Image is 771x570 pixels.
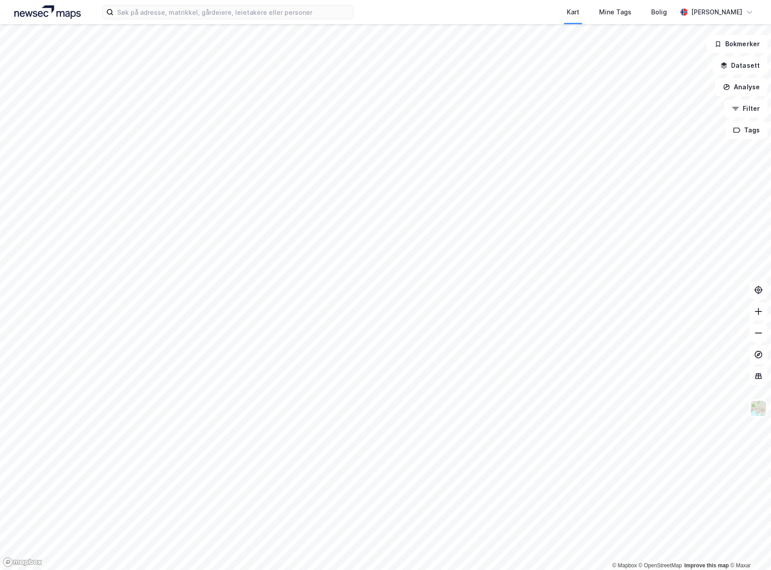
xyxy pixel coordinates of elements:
[707,35,767,53] button: Bokmerker
[726,527,771,570] div: Kontrollprogram for chat
[726,121,767,139] button: Tags
[639,562,682,569] a: OpenStreetMap
[750,400,767,417] img: Z
[724,100,767,118] button: Filter
[651,7,667,18] div: Bolig
[3,557,42,567] a: Mapbox homepage
[612,562,637,569] a: Mapbox
[114,5,353,19] input: Søk på adresse, matrikkel, gårdeiere, leietakere eller personer
[691,7,742,18] div: [PERSON_NAME]
[684,562,729,569] a: Improve this map
[726,527,771,570] iframe: Chat Widget
[599,7,631,18] div: Mine Tags
[14,5,81,19] img: logo.a4113a55bc3d86da70a041830d287a7e.svg
[567,7,579,18] div: Kart
[715,78,767,96] button: Analyse
[713,57,767,75] button: Datasett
